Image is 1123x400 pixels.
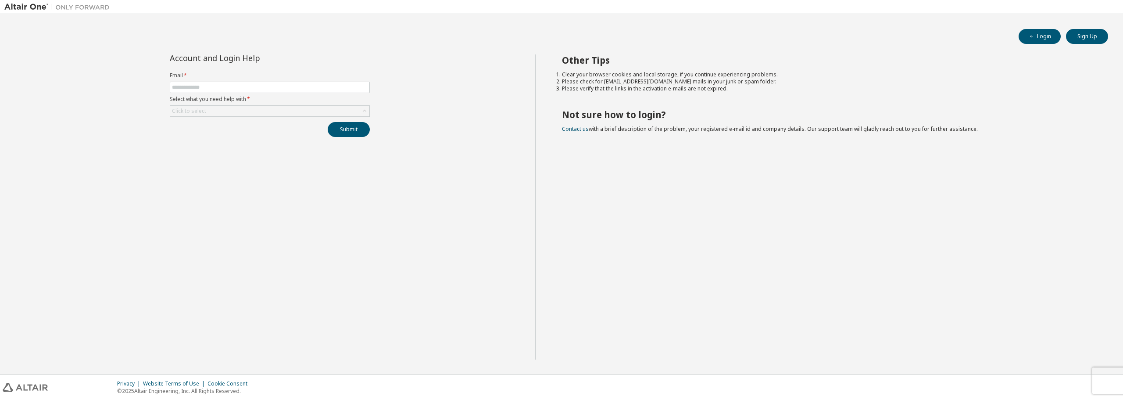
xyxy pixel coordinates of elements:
div: Click to select [172,108,206,115]
li: Clear your browser cookies and local storage, if you continue experiencing problems. [562,71,1093,78]
span: with a brief description of the problem, your registered e-mail id and company details. Our suppo... [562,125,978,133]
button: Sign Up [1066,29,1108,44]
button: Login [1019,29,1061,44]
div: Account and Login Help [170,54,330,61]
a: Contact us [562,125,589,133]
button: Submit [328,122,370,137]
div: Click to select [170,106,369,116]
div: Privacy [117,380,143,387]
label: Email [170,72,370,79]
label: Select what you need help with [170,96,370,103]
div: Website Terms of Use [143,380,207,387]
div: Cookie Consent [207,380,253,387]
h2: Not sure how to login? [562,109,1093,120]
h2: Other Tips [562,54,1093,66]
li: Please verify that the links in the activation e-mails are not expired. [562,85,1093,92]
li: Please check for [EMAIL_ADDRESS][DOMAIN_NAME] mails in your junk or spam folder. [562,78,1093,85]
img: Altair One [4,3,114,11]
p: © 2025 Altair Engineering, Inc. All Rights Reserved. [117,387,253,395]
img: altair_logo.svg [3,383,48,392]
